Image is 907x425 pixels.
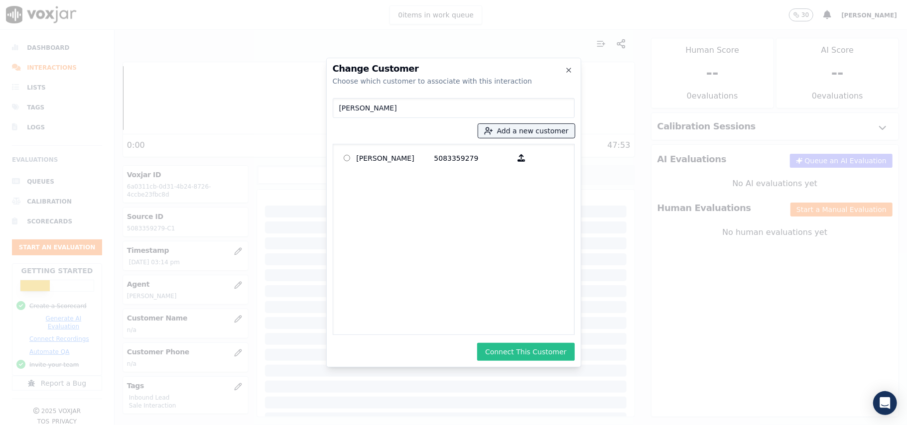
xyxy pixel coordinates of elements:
[434,150,512,166] p: 5083359279
[344,155,350,161] input: [PERSON_NAME] 5083359279
[333,64,575,73] h2: Change Customer
[333,76,575,86] div: Choose which customer to associate with this interaction
[333,98,575,118] input: Search Customers
[873,391,897,415] div: Open Intercom Messenger
[357,150,434,166] p: [PERSON_NAME]
[512,150,531,166] button: [PERSON_NAME] 5083359279
[478,124,575,138] button: Add a new customer
[477,343,574,361] button: Connect This Customer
